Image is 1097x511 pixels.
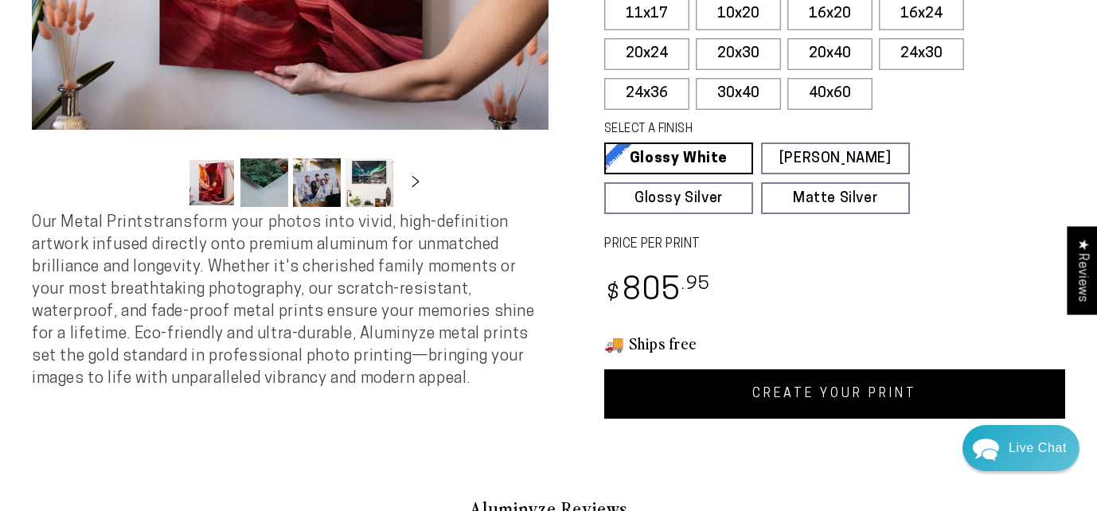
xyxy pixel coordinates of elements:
button: Load image 3 in gallery view [293,158,341,207]
button: Slide left [148,166,183,201]
div: Contact Us Directly [1009,425,1067,471]
a: Glossy White [604,142,753,174]
span: Our Metal Prints transform your photos into vivid, high-definition artwork infused directly onto ... [32,215,535,387]
span: We run on [122,341,216,349]
button: Slide right [398,166,433,201]
label: 20x30 [696,38,781,70]
bdi: 805 [604,276,710,307]
button: Load image 1 in gallery view [188,158,236,207]
button: Load image 2 in gallery view [240,158,288,207]
a: Matte Silver [761,182,910,214]
h3: 🚚 Ships free [604,333,1065,353]
span: $ [607,283,620,305]
span: Re:amaze [170,337,215,349]
label: PRICE PER PRINT [604,236,1065,254]
a: Glossy Silver [604,182,753,214]
a: CREATE YOUR PRINT [604,369,1065,419]
img: Marie J [182,24,224,65]
a: [PERSON_NAME] [761,142,910,174]
label: 24x30 [879,38,964,70]
label: 20x24 [604,38,689,70]
sup: .95 [681,275,710,294]
label: 24x36 [604,78,689,110]
label: 20x40 [787,38,873,70]
img: Helga [115,24,157,65]
label: 40x60 [787,78,873,110]
button: Load image 4 in gallery view [345,158,393,207]
legend: SELECT A FINISH [604,121,875,138]
label: 30x40 [696,78,781,110]
div: Chat widget toggle [962,425,1079,471]
div: We usually reply in a few hours. [23,74,315,88]
div: Click to open Judge.me floating reviews tab [1067,226,1097,314]
a: Send a Message [107,364,231,389]
img: John [149,24,190,65]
